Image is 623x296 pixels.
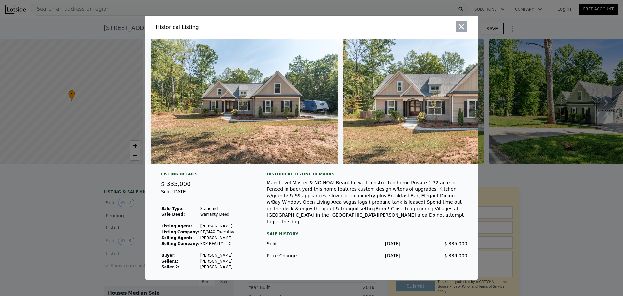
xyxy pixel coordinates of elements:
div: Listing Details [161,172,251,179]
strong: Selling Agent: [161,236,192,240]
td: EXP REALTY LLC [200,241,236,247]
td: Warranty Deed [200,212,236,217]
td: Standard [200,206,236,212]
strong: Seller 1 : [161,259,178,264]
img: Property Img [343,39,530,164]
strong: Sale Deed: [161,212,185,217]
td: [PERSON_NAME] [200,235,236,241]
td: [PERSON_NAME] [200,258,236,264]
strong: Selling Company: [161,241,200,246]
td: [PERSON_NAME] [200,264,236,270]
span: $ 335,000 [444,241,467,246]
div: Sale History [267,230,467,238]
strong: Buyer : [161,253,176,258]
div: Main Level Master & NO HOA! Beautiful well constructed home Private 1.32 acre lot Fenced in back ... [267,179,467,225]
div: [DATE] [334,240,400,247]
span: $ 335,000 [161,180,191,187]
td: [PERSON_NAME] [200,252,236,258]
div: [DATE] [334,252,400,259]
div: Historical Listing remarks [267,172,467,177]
div: Sold [267,240,334,247]
strong: Seller 2: [161,265,179,269]
div: Price Change [267,252,334,259]
strong: Sale Type: [161,206,184,211]
div: Historical Listing [156,23,309,31]
td: [PERSON_NAME] [200,223,236,229]
strong: Listing Company: [161,230,199,234]
td: RE/MAX Executive [200,229,236,235]
div: Sold [DATE] [161,188,251,200]
img: Property Img [151,39,338,164]
span: $ 339,000 [444,253,467,258]
strong: Listing Agent: [161,224,192,228]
